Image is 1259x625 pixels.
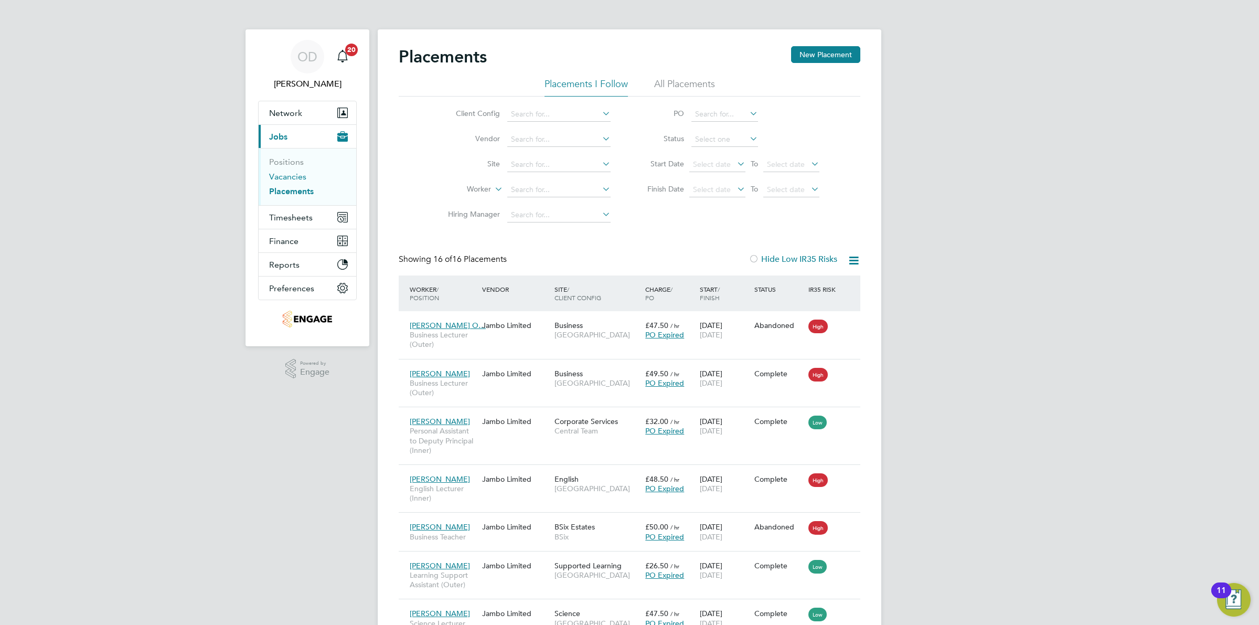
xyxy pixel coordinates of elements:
div: Jobs [259,148,356,205]
label: Status [637,134,684,143]
span: Engage [300,368,329,377]
span: High [808,473,828,487]
span: £50.00 [645,522,668,532]
input: Search for... [507,157,611,172]
span: PO Expired [645,484,684,493]
a: 20 [332,40,353,73]
div: Showing [399,254,509,265]
a: OD[PERSON_NAME] [258,40,357,90]
a: Go to home page [258,311,357,327]
li: All Placements [654,78,715,97]
input: Search for... [691,107,758,122]
label: Hiring Manager [440,209,500,219]
span: To [748,157,761,171]
label: PO [637,109,684,118]
span: Select date [693,185,731,194]
div: Jambo Limited [479,364,552,384]
span: OD [297,50,317,63]
span: High [808,521,828,535]
span: Learning Support Assistant (Outer) [410,570,477,589]
span: Select date [767,160,805,169]
button: Finance [259,229,356,252]
div: Complete [754,369,804,378]
span: £48.50 [645,474,668,484]
span: BSix [554,532,640,542]
div: Jambo Limited [479,315,552,335]
a: Powered byEngage [285,359,330,379]
div: [DATE] [697,517,752,546]
li: Placements I Follow [545,78,628,97]
div: Complete [754,474,804,484]
a: Vacancies [269,172,306,182]
span: PO Expired [645,570,684,580]
span: [DATE] [700,426,722,436]
span: £47.50 [645,609,668,618]
input: Search for... [507,107,611,122]
span: [GEOGRAPHIC_DATA] [554,330,640,340]
input: Select one [691,132,758,147]
span: [GEOGRAPHIC_DATA] [554,378,640,388]
div: Site [552,280,643,307]
span: / hr [670,610,679,618]
span: High [808,320,828,333]
span: Science [554,609,580,618]
div: [DATE] [697,411,752,441]
span: Central Team [554,426,640,436]
div: Abandoned [754,522,804,532]
span: Select date [693,160,731,169]
span: [PERSON_NAME] [410,417,470,426]
label: Hide Low IR35 Risks [749,254,837,264]
span: / hr [670,418,679,426]
span: Personal Assistant to Deputy Principal (Inner) [410,426,477,455]
div: Start [697,280,752,307]
span: £47.50 [645,321,668,330]
a: [PERSON_NAME]Business TeacherJambo LimitedBSix EstatesBSix£50.00 / hrPO Expired[DATE][DATE]Abando... [407,516,860,525]
a: [PERSON_NAME]Science Lecturer (Outer)Jambo LimitedScience[GEOGRAPHIC_DATA]£47.50 / hrPO Expired[D... [407,603,860,612]
span: [PERSON_NAME] [410,609,470,618]
span: [PERSON_NAME] O… [410,321,486,330]
div: Complete [754,561,804,570]
a: Positions [269,157,304,167]
div: [DATE] [697,364,752,393]
span: [DATE] [700,378,722,388]
div: Jambo Limited [479,556,552,576]
div: Complete [754,417,804,426]
img: jambo-logo-retina.png [283,311,332,327]
span: PO Expired [645,330,684,340]
a: [PERSON_NAME]Learning Support Assistant (Outer)Jambo LimitedSupported Learning[GEOGRAPHIC_DATA]£2... [407,555,860,564]
div: Jambo Limited [479,469,552,489]
span: / Finish [700,285,720,302]
span: Reports [269,260,300,270]
span: [DATE] [700,484,722,493]
label: Worker [431,184,491,195]
label: Site [440,159,500,168]
h2: Placements [399,46,487,67]
span: English Lecturer (Inner) [410,484,477,503]
span: / Client Config [554,285,601,302]
div: Jambo Limited [479,603,552,623]
span: Network [269,108,302,118]
div: IR35 Risk [806,280,842,299]
div: Worker [407,280,479,307]
span: Jobs [269,132,287,142]
label: Vendor [440,134,500,143]
span: / hr [670,523,679,531]
div: Jambo Limited [479,411,552,431]
span: £32.00 [645,417,668,426]
input: Search for... [507,208,611,223]
span: Select date [767,185,805,194]
span: Powered by [300,359,329,368]
div: [DATE] [697,315,752,345]
button: Preferences [259,277,356,300]
span: [GEOGRAPHIC_DATA] [554,570,640,580]
span: BSix Estates [554,522,595,532]
span: / hr [670,562,679,570]
span: [DATE] [700,330,722,340]
span: Low [808,608,827,621]
span: / hr [670,322,679,330]
span: Low [808,560,827,574]
div: Vendor [479,280,552,299]
span: English [554,474,579,484]
span: PO Expired [645,378,684,388]
span: Low [808,416,827,429]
